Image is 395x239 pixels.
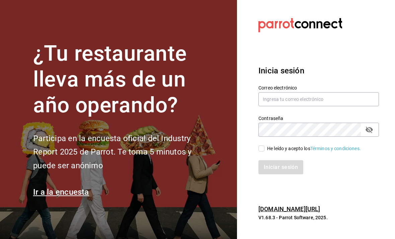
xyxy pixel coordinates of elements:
h3: Inicia sesión [258,65,379,77]
a: [DOMAIN_NAME][URL] [258,205,320,213]
div: He leído y acepto los [267,145,361,152]
a: Términos y condiciones. [310,146,361,151]
a: Ir a la encuesta [33,187,89,197]
input: Ingresa tu correo electrónico [258,92,379,106]
label: Correo electrónico [258,85,379,90]
h2: Participa en la encuesta oficial del Industry Report 2025 de Parrot. Te toma 5 minutos y puede se... [33,132,214,173]
h1: ¿Tu restaurante lleva más de un año operando? [33,41,214,118]
button: passwordField [364,124,375,135]
p: V1.68.3 - Parrot Software, 2025. [258,214,379,221]
label: Contraseña [258,116,379,121]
